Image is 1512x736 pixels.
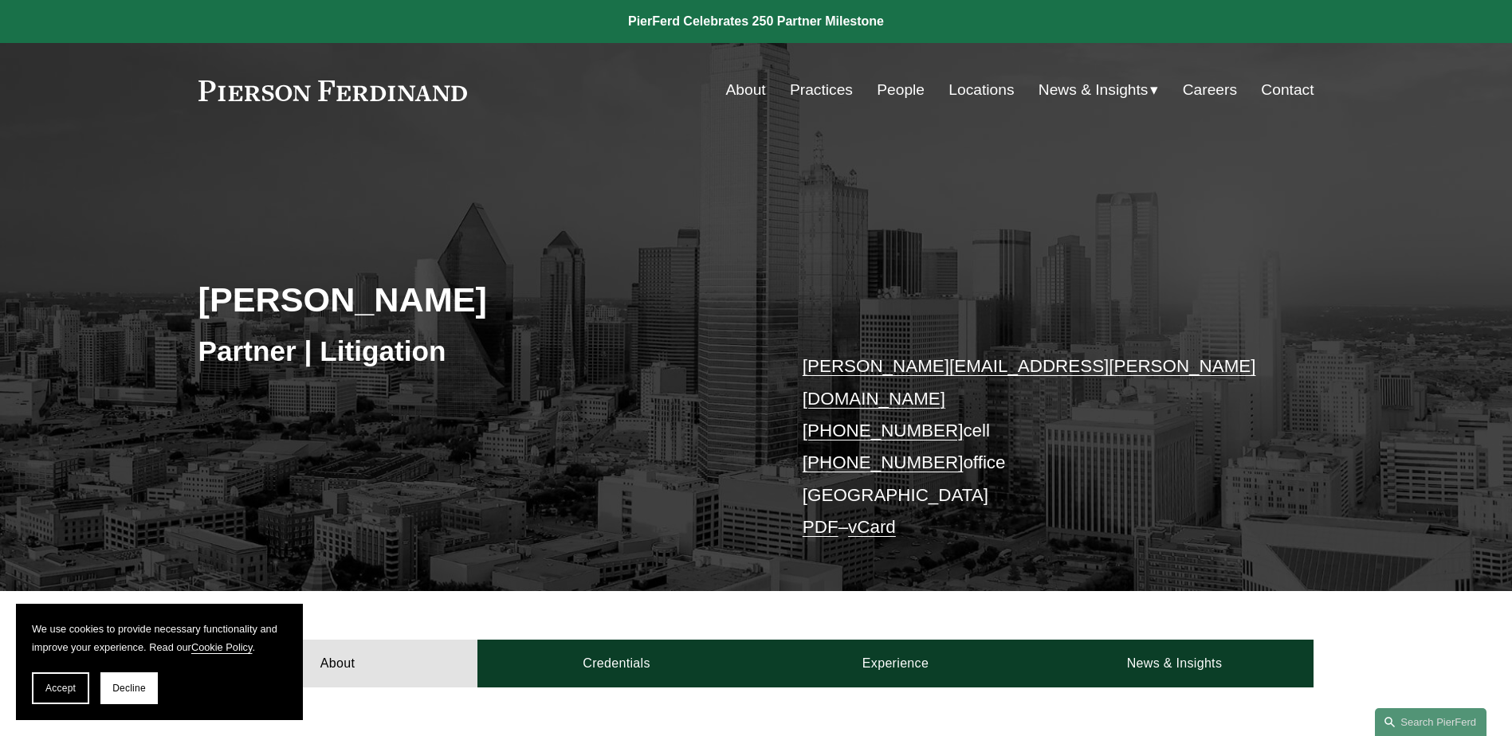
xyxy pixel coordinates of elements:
[803,452,964,472] a: [PHONE_NUMBER]
[32,620,287,656] p: We use cookies to provide necessary functionality and improve your experience. Read our .
[790,75,853,105] a: Practices
[191,641,253,653] a: Cookie Policy
[198,334,756,369] h3: Partner | Litigation
[948,75,1014,105] a: Locations
[112,683,146,694] span: Decline
[16,604,303,720] section: Cookie banner
[756,640,1035,687] a: Experience
[198,279,756,320] h2: [PERSON_NAME]
[100,672,158,704] button: Decline
[1261,75,1314,105] a: Contact
[877,75,925,105] a: People
[198,640,477,687] a: About
[1035,640,1314,687] a: News & Insights
[45,683,76,694] span: Accept
[1375,708,1486,736] a: Search this site
[1039,76,1149,104] span: News & Insights
[477,640,756,687] a: Credentials
[1183,75,1237,105] a: Careers
[803,356,1256,408] a: [PERSON_NAME][EMAIL_ADDRESS][PERSON_NAME][DOMAIN_NAME]
[1039,75,1159,105] a: folder dropdown
[803,517,838,537] a: PDF
[848,517,896,537] a: vCard
[32,672,89,704] button: Accept
[803,350,1267,543] p: cell office [GEOGRAPHIC_DATA] –
[803,421,964,440] a: [PHONE_NUMBER]
[726,75,766,105] a: About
